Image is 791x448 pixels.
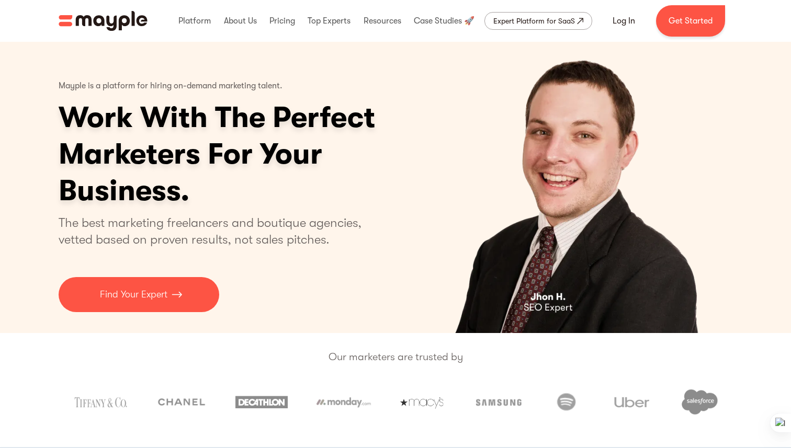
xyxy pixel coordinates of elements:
a: Find Your Expert [59,277,219,312]
div: Pricing [267,4,298,38]
p: Mayple is a platform for hiring on-demand marketing talent. [59,73,282,99]
a: Expert Platform for SaaS [484,12,592,30]
div: 4 of 4 [405,42,732,333]
div: carousel [405,42,732,333]
a: Log In [600,8,648,33]
a: home [59,11,148,31]
p: The best marketing freelancers and boutique agencies, vetted based on proven results, not sales p... [59,214,374,248]
div: Top Experts [305,4,353,38]
div: Resources [361,4,404,38]
a: Get Started [656,5,725,37]
div: Platform [176,4,213,38]
div: Expert Platform for SaaS [493,15,575,27]
h1: Work With The Perfect Marketers For Your Business. [59,99,456,209]
div: About Us [221,4,259,38]
p: Find Your Expert [100,288,167,302]
img: Mayple logo [59,11,148,31]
